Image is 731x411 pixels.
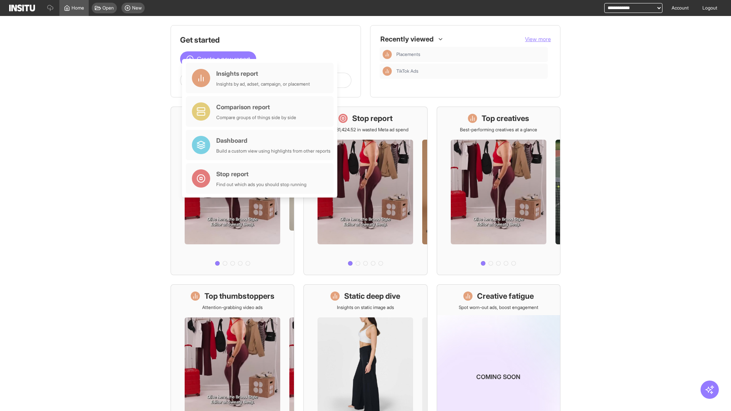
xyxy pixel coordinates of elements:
[396,68,545,74] span: TikTok Ads
[180,51,256,67] button: Create a new report
[216,182,306,188] div: Find out which ads you should stop running
[352,113,393,124] h1: Stop report
[216,81,310,87] div: Insights by ad, adset, campaign, or placement
[396,68,418,74] span: TikTok Ads
[180,35,351,45] h1: Get started
[171,107,294,275] a: What's live nowSee all active ads instantly
[216,69,310,78] div: Insights report
[216,148,330,154] div: Build a custom view using highlights from other reports
[396,51,545,57] span: Placements
[202,304,263,311] p: Attention-grabbing video ads
[322,127,409,133] p: Save £31,424.52 in wasted Meta ad spend
[383,50,392,59] div: Insights
[9,5,35,11] img: Logo
[337,304,394,311] p: Insights on static image ads
[437,107,560,275] a: Top creativesBest-performing creatives at a glance
[216,115,296,121] div: Compare groups of things side by side
[303,107,427,275] a: Stop reportSave £31,424.52 in wasted Meta ad spend
[132,5,142,11] span: New
[383,67,392,76] div: Insights
[216,136,330,145] div: Dashboard
[216,169,306,178] div: Stop report
[204,291,275,301] h1: Top thumbstoppers
[197,54,250,64] span: Create a new report
[525,35,551,43] button: View more
[482,113,529,124] h1: Top creatives
[102,5,114,11] span: Open
[216,102,296,112] div: Comparison report
[396,51,420,57] span: Placements
[460,127,537,133] p: Best-performing creatives at a glance
[525,36,551,42] span: View more
[72,5,84,11] span: Home
[344,291,400,301] h1: Static deep dive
